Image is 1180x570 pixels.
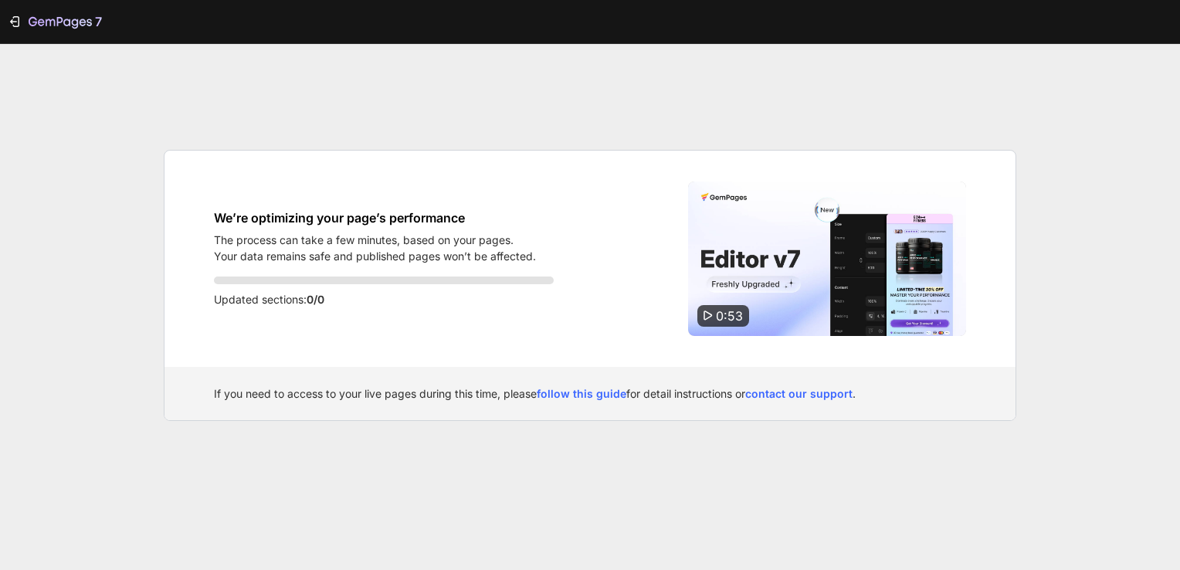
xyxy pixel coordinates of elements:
span: 0/0 [307,293,324,306]
p: The process can take a few minutes, based on your pages. [214,232,536,248]
h1: We’re optimizing your page’s performance [214,209,536,227]
p: 7 [95,12,102,31]
span: 0:53 [716,308,743,324]
div: If you need to access to your live pages during this time, please for detail instructions or . [214,385,966,402]
p: Updated sections: [214,290,554,309]
p: Your data remains safe and published pages won’t be affected. [214,248,536,264]
img: Video thumbnail [688,182,966,336]
a: follow this guide [537,387,626,400]
a: contact our support [745,387,853,400]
